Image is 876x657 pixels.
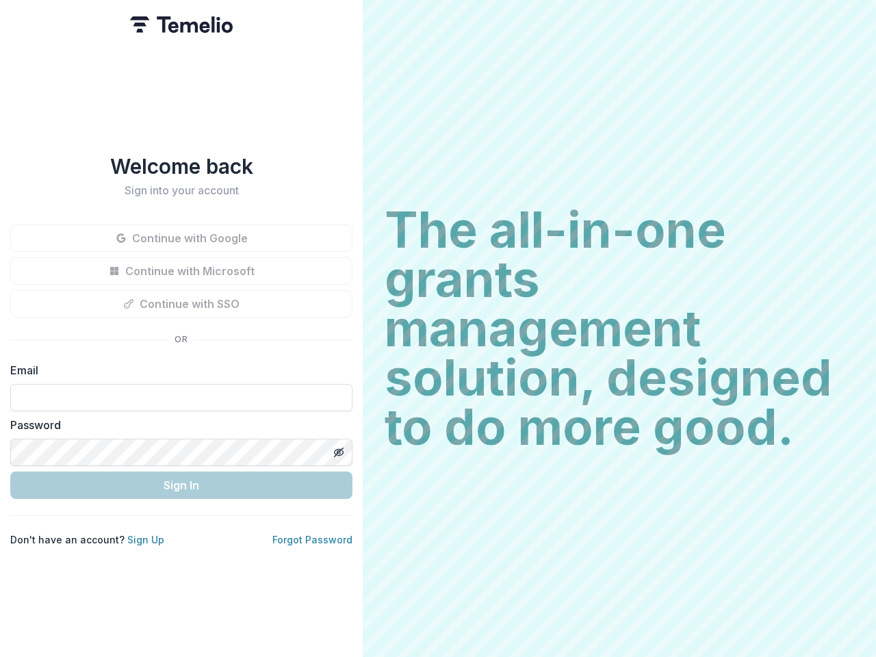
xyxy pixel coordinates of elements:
button: Continue with Microsoft [10,257,352,285]
a: Forgot Password [272,534,352,545]
img: Temelio [130,16,233,33]
p: Don't have an account? [10,532,164,547]
button: Toggle password visibility [328,441,350,463]
a: Sign Up [127,534,164,545]
button: Continue with Google [10,224,352,252]
button: Continue with SSO [10,290,352,318]
button: Sign In [10,472,352,499]
label: Email [10,362,344,378]
label: Password [10,417,344,433]
h2: Sign into your account [10,184,352,197]
h1: Welcome back [10,154,352,179]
